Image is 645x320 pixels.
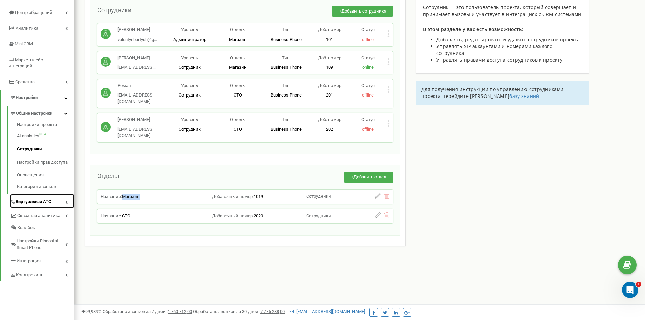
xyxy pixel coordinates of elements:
[362,92,374,98] span: offline
[10,208,74,222] a: Сквозная аналитика
[361,117,375,122] span: Статус
[318,83,341,88] span: Доб. номер
[234,127,242,132] span: СТО
[17,130,74,143] a: AI analyticsNEW
[181,27,198,32] span: Уровень
[362,65,374,70] span: online
[101,194,122,199] span: Название:
[332,6,393,17] button: +Добавить сотрудника
[282,55,290,60] span: Тип
[117,65,156,70] span: [EMAIL_ADDRESS]...
[436,57,564,63] span: Управлять правами доступа сотрудников к проекту.
[17,169,74,182] a: Оповещения
[117,55,156,61] p: [PERSON_NAME]
[282,83,290,88] span: Тип
[318,117,341,122] span: Доб. номер
[17,182,74,190] a: Категории звонков
[436,36,581,43] span: Добавлять, редактировать и удалять сотрудников проекта;
[97,172,119,179] span: Отделы
[230,83,246,88] span: Отделы
[229,65,247,70] span: Магазин
[423,4,581,17] span: Сотрудник — это пользователь проекта, который совершает и принимает вызовы и участвует в интеграц...
[16,272,43,278] span: Коллтрекинг
[361,55,375,60] span: Статус
[230,117,246,122] span: Отделы
[8,57,43,69] span: Маркетплейс интеграций
[193,309,285,314] span: Обработано звонков за 30 дней :
[622,282,638,298] iframe: Intercom live chat
[318,55,341,60] span: Доб. номер
[181,117,198,122] span: Уровень
[282,117,290,122] span: Тип
[15,10,52,15] span: Центр обращений
[271,65,302,70] span: Business Phone
[117,116,166,123] p: [PERSON_NAME]
[1,90,74,106] a: Настройки
[636,282,641,287] span: 1
[15,41,33,46] span: Mini CRM
[212,213,254,218] span: Добавочный номер:
[362,37,374,42] span: offline
[341,8,386,14] span: Добавить сотрудника
[230,27,246,32] span: Отделы
[179,92,201,98] span: Сотрудник
[168,309,192,314] u: 1 760 712,00
[271,92,302,98] span: Business Phone
[361,27,375,32] span: Статус
[17,258,41,264] span: Интеграция
[122,213,130,218] span: СТО
[122,194,140,199] span: Магазин
[17,122,74,130] a: Настройки проекта
[344,172,393,183] button: +Добавить отдел
[17,156,74,169] a: Настройки прав доступа
[103,309,192,314] span: Обработано звонков за 7 дней :
[17,238,65,251] span: Настройки Ringostat Smart Phone
[117,92,153,104] span: [EMAIL_ADDRESS][DOMAIN_NAME]
[179,127,201,132] span: Сотрудник
[306,213,331,218] span: Сотрудники
[117,27,157,33] p: [PERSON_NAME]
[16,26,38,31] span: Аналитика
[421,86,563,99] span: Для получения инструкции по управлению сотрудниками проекта перейдите [PERSON_NAME]
[310,37,349,43] p: 101
[81,309,102,314] span: 99,989%
[181,83,198,88] span: Уровень
[310,92,349,99] p: 201
[16,199,51,205] span: Виртуальная АТС
[101,213,122,218] span: Название:
[179,65,201,70] span: Сотрудник
[15,79,35,84] span: Средства
[423,26,523,33] span: В этом разделе у вас есть возможность:
[271,37,302,42] span: Business Phone
[212,194,254,199] span: Добавочный номер:
[117,83,166,89] p: Роман
[436,43,552,56] span: Управлять SIP аккаунтами и номерами каждого сотрудника;
[234,92,242,98] span: СТО
[16,95,38,100] span: Настройки
[10,194,74,208] a: Виртуальная АТС
[117,37,157,42] span: valentynbartysh@g...
[362,127,374,132] span: offline
[310,64,349,71] p: 109
[10,253,74,267] a: Интеграция
[10,233,74,253] a: Настройки Ringostat Smart Phone
[230,55,246,60] span: Отделы
[260,309,285,314] u: 7 775 288,00
[17,225,35,231] span: Коллбек
[17,213,60,219] span: Сквозная аналитика
[353,174,386,179] span: Добавить отдел
[254,194,263,199] span: 1019
[10,267,74,281] a: Коллтрекинг
[97,6,131,14] span: Сотрудники
[117,126,166,139] p: [EMAIL_ADDRESS][DOMAIN_NAME]
[271,127,302,132] span: Business Phone
[310,126,349,133] p: 202
[318,27,341,32] span: Доб. номер
[17,143,74,156] a: Сотрудники
[16,110,52,117] span: Общие настройки
[10,106,74,120] a: Общие настройки
[361,83,375,88] span: Статус
[509,93,539,99] a: базу знаний
[254,213,263,218] span: 2020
